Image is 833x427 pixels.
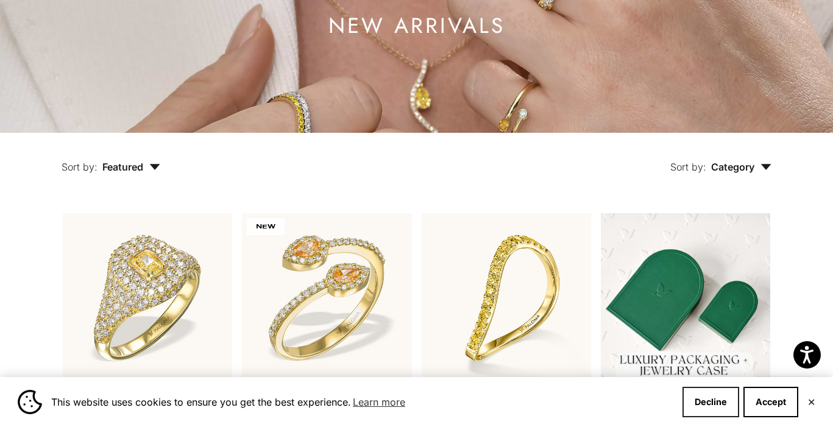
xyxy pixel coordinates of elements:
span: Featured [102,161,160,173]
button: Decline [682,387,739,417]
span: This website uses cookies to ensure you get the best experience. [51,393,673,411]
button: Accept [743,387,798,417]
a: #YellowGold #WhiteGold #RoseGold [63,213,232,383]
img: #YellowGold [242,213,411,383]
span: Category [711,161,771,173]
img: #YellowGold [63,213,232,383]
a: Learn more [351,393,407,411]
button: Sort by: Featured [34,133,188,184]
span: Sort by: [670,161,706,173]
img: #YellowGold [422,213,591,383]
img: Cookie banner [18,390,42,414]
h1: NEW ARRIVALS [328,18,505,34]
button: Close [807,398,815,406]
button: Sort by: Category [642,133,799,184]
span: NEW [247,218,285,235]
span: Sort by: [62,161,97,173]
